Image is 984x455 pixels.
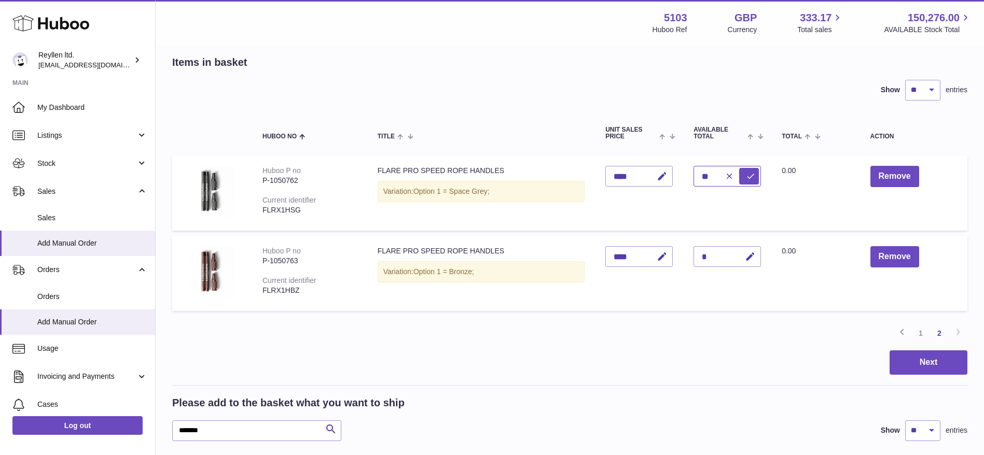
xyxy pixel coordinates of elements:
[262,166,301,175] div: Huboo P no
[262,205,357,215] div: FLRX1HSG
[12,416,143,435] a: Log out
[797,11,843,35] a: 333.17 Total sales
[183,166,234,218] img: FLARE PRO SPEED ROPE HANDLES
[12,52,28,68] img: internalAdmin-5103@internal.huboo.com
[734,11,757,25] strong: GBP
[890,350,967,375] button: Next
[870,133,958,140] div: Action
[37,292,147,302] span: Orders
[37,400,147,409] span: Cases
[37,159,136,168] span: Stock
[605,126,657,140] span: Unit Sales Price
[37,344,147,353] span: Usage
[378,181,585,202] div: Variation:
[884,11,972,35] a: 150,276.00 AVAILABLE Stock Total
[782,247,796,255] span: 0.00
[183,246,234,298] img: FLARE PRO SPEED ROPE HANDLES
[908,11,960,25] span: 150,276.00
[37,213,147,223] span: Sales
[728,25,757,35] div: Currency
[37,317,147,327] span: Add Manual Order
[367,236,595,311] td: FLARE PRO SPEED ROPE HANDLES
[930,324,949,343] a: 2
[782,166,796,175] span: 0.00
[946,85,967,95] span: entries
[782,133,802,140] span: Total
[911,324,930,343] a: 1
[37,372,136,381] span: Invoicing and Payments
[37,187,136,196] span: Sales
[884,25,972,35] span: AVAILABLE Stock Total
[262,176,357,186] div: P-1050762
[413,267,474,276] span: Option 1 = Bronze;
[367,155,595,231] td: FLARE PRO SPEED ROPE HANDLES
[653,25,687,35] div: Huboo Ref
[797,25,843,35] span: Total sales
[870,166,919,187] button: Remove
[37,131,136,140] span: Listings
[800,11,831,25] span: 333.17
[262,247,301,255] div: Huboo P no
[38,50,132,70] div: Reyllen ltd.
[262,256,357,266] div: P-1050763
[262,286,357,295] div: FLRX1HBZ
[378,133,395,140] span: Title
[694,126,745,140] span: AVAILABLE Total
[378,261,585,282] div: Variation:
[664,11,687,25] strong: 5103
[37,238,147,248] span: Add Manual Order
[37,103,147,112] span: My Dashboard
[172,396,405,410] h2: Please add to the basket what you want to ship
[262,276,316,285] div: Current identifier
[172,55,247,69] h2: Items in basket
[881,85,900,95] label: Show
[946,425,967,435] span: entries
[262,196,316,204] div: Current identifier
[413,187,490,195] span: Option 1 = Space Grey;
[37,265,136,275] span: Orders
[881,425,900,435] label: Show
[870,246,919,267] button: Remove
[262,133,297,140] span: Huboo no
[38,61,153,69] span: [EMAIL_ADDRESS][DOMAIN_NAME]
